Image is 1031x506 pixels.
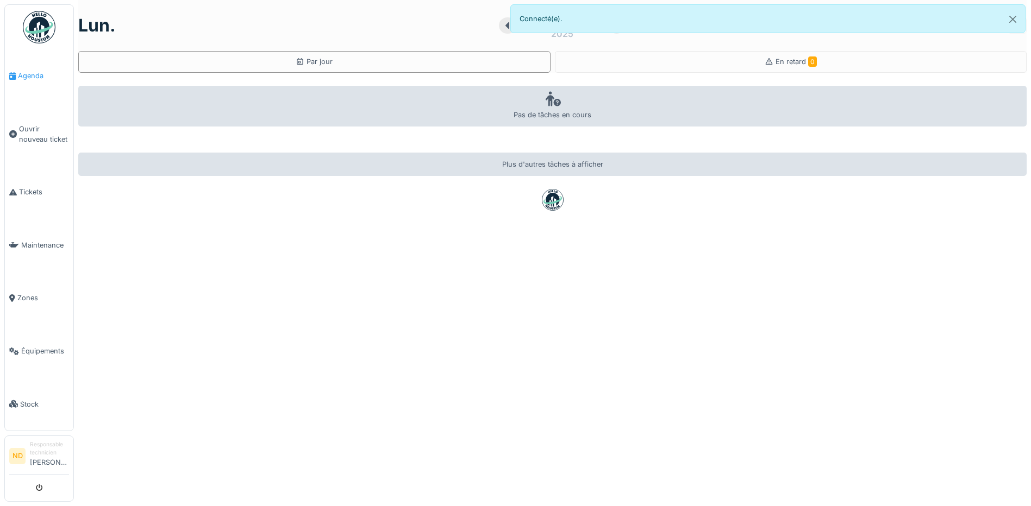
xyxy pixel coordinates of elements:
img: badge-BVDL4wpA.svg [542,189,564,211]
span: Maintenance [21,240,69,250]
span: En retard [776,58,817,66]
a: Agenda [5,49,73,103]
div: Pas de tâches en cours [78,86,1027,126]
span: Zones [17,293,69,303]
div: Par jour [296,56,333,67]
span: Stock [20,399,69,409]
a: Maintenance [5,219,73,272]
div: Plus d'autres tâches à afficher [78,153,1027,176]
a: Tickets [5,166,73,219]
a: ND Responsable technicien[PERSON_NAME] [9,440,69,475]
a: Zones [5,271,73,325]
span: Équipements [21,346,69,356]
a: Stock [5,377,73,431]
h1: lun. [78,15,116,36]
li: [PERSON_NAME] [30,440,69,472]
a: Équipements [5,325,73,378]
li: ND [9,448,26,464]
div: 2025 [551,27,573,40]
span: Ouvrir nouveau ticket [19,124,69,144]
img: Badge_color-CXgf-gQk.svg [23,11,55,43]
div: Connecté(e). [510,4,1026,33]
a: Ouvrir nouveau ticket [5,103,73,166]
span: 0 [808,56,817,67]
div: Responsable technicien [30,440,69,457]
button: Close [1001,5,1025,34]
span: Agenda [18,71,69,81]
span: Tickets [19,187,69,197]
